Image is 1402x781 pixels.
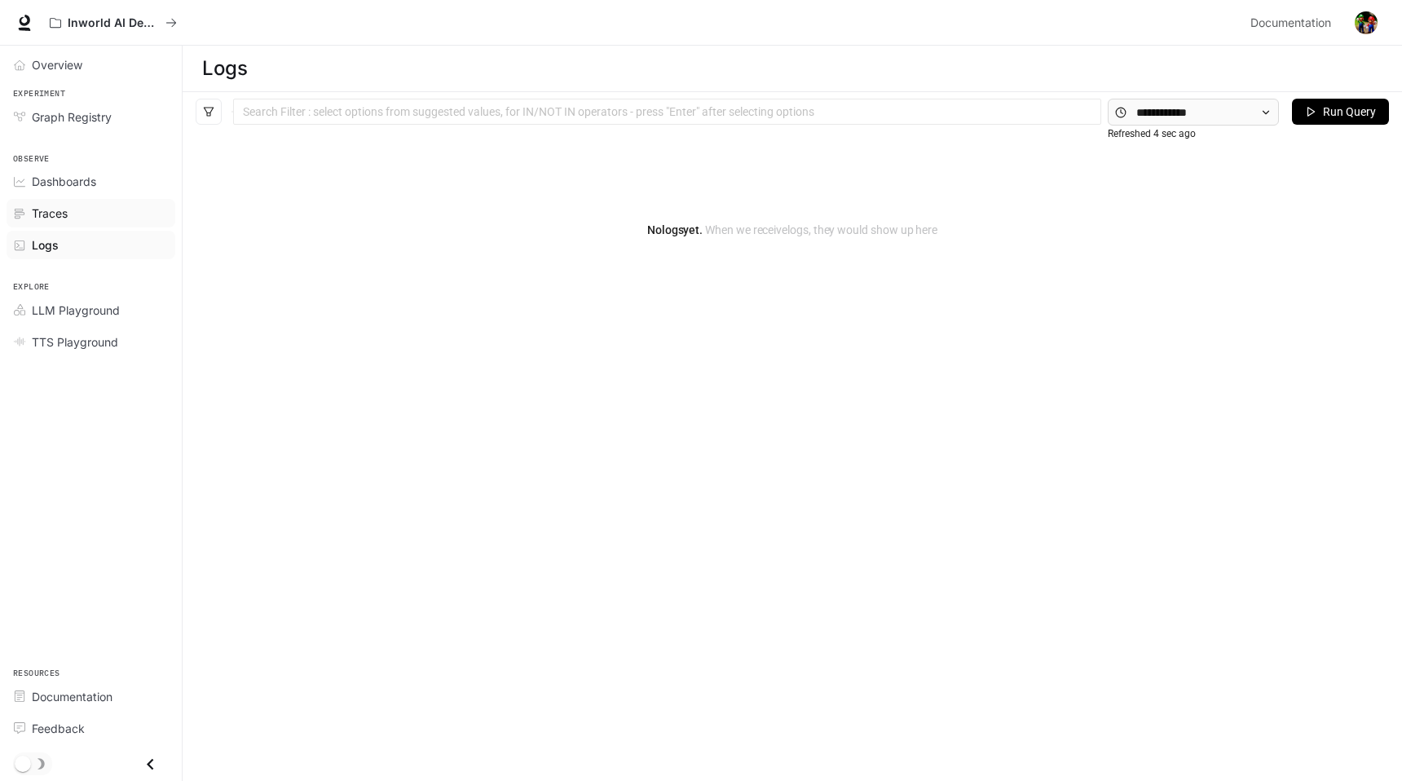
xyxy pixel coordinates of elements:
[32,173,96,190] span: Dashboards
[68,16,159,30] p: Inworld AI Demos
[32,108,112,126] span: Graph Registry
[203,106,214,117] span: filter
[32,236,59,254] span: Logs
[7,199,175,227] a: Traces
[703,223,937,236] span: When we receive logs , they would show up here
[7,231,175,259] a: Logs
[42,7,184,39] button: All workspaces
[15,754,31,772] span: Dark mode toggle
[1292,99,1389,125] button: Run Query
[196,99,222,125] button: filter
[32,688,112,705] span: Documentation
[7,714,175,743] a: Feedback
[647,221,937,239] article: No logs yet.
[7,167,175,196] a: Dashboards
[32,302,120,319] span: LLM Playground
[7,103,175,131] a: Graph Registry
[7,682,175,711] a: Documentation
[202,52,247,85] h1: Logs
[1108,126,1196,142] article: Refreshed 4 sec ago
[32,205,68,222] span: Traces
[1323,103,1376,121] span: Run Query
[1244,7,1343,39] a: Documentation
[32,720,85,737] span: Feedback
[1350,7,1382,39] button: User avatar
[1355,11,1378,34] img: User avatar
[7,328,175,356] a: TTS Playground
[32,56,82,73] span: Overview
[132,748,169,781] button: Close drawer
[1250,13,1331,33] span: Documentation
[32,333,118,351] span: TTS Playground
[7,296,175,324] a: LLM Playground
[7,51,175,79] a: Overview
